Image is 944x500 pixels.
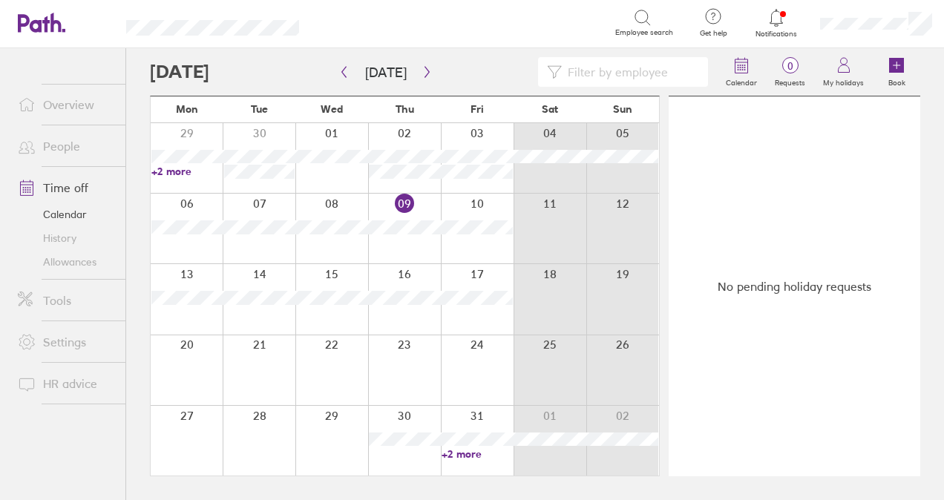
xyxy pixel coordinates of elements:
[562,58,699,86] input: Filter by employee
[669,96,920,476] div: No pending holiday requests
[689,29,738,38] span: Get help
[717,74,766,88] label: Calendar
[6,327,125,357] a: Settings
[814,74,873,88] label: My holidays
[814,48,873,96] a: My holidays
[339,16,377,29] div: Search
[766,48,814,96] a: 0Requests
[151,165,223,178] a: +2 more
[6,250,125,274] a: Allowances
[873,48,920,96] a: Book
[6,131,125,161] a: People
[615,28,673,37] span: Employee search
[766,74,814,88] label: Requests
[6,286,125,315] a: Tools
[176,103,198,115] span: Mon
[753,30,801,39] span: Notifications
[6,369,125,398] a: HR advice
[6,90,125,119] a: Overview
[6,173,125,203] a: Time off
[353,60,419,85] button: [DATE]
[542,103,558,115] span: Sat
[442,447,513,461] a: +2 more
[471,103,484,115] span: Fri
[6,226,125,250] a: History
[613,103,632,115] span: Sun
[753,7,801,39] a: Notifications
[321,103,343,115] span: Wed
[766,60,814,72] span: 0
[251,103,268,115] span: Tue
[717,48,766,96] a: Calendar
[396,103,414,115] span: Thu
[6,203,125,226] a: Calendar
[879,74,914,88] label: Book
